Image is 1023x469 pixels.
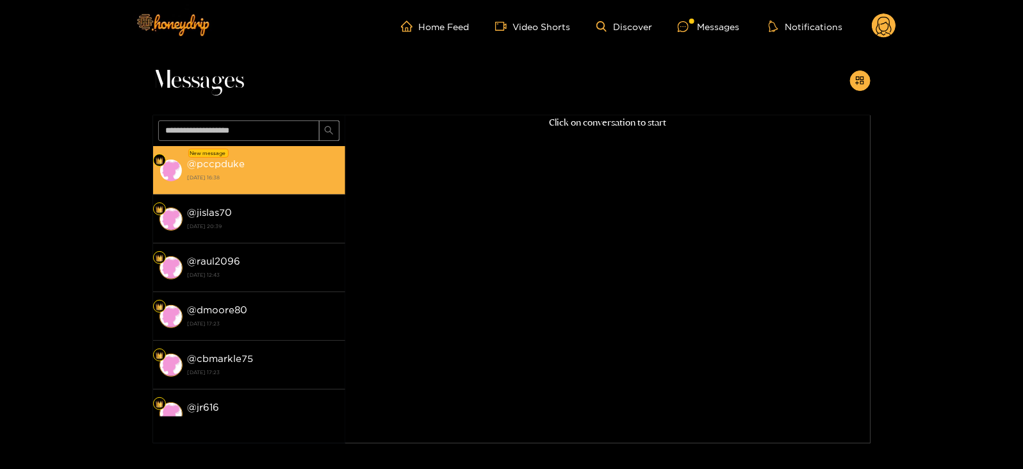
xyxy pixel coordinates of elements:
strong: @ raul2096 [188,256,241,267]
a: Discover [596,21,652,32]
span: search [324,126,334,136]
img: conversation [160,208,183,231]
img: Fan Level [156,352,163,359]
div: New message [188,149,229,158]
strong: @ jislas70 [188,207,233,218]
strong: @ jr616 [188,402,220,413]
span: home [401,21,419,32]
strong: [DATE] 12:43 [188,269,339,281]
span: video-camera [495,21,513,32]
button: appstore-add [850,70,871,91]
strong: @ pccpduke [188,158,245,169]
strong: [DATE] 16:38 [188,172,339,183]
button: Notifications [765,20,846,33]
div: Messages [678,19,739,34]
a: Video Shorts [495,21,571,32]
img: conversation [160,256,183,279]
strong: [DATE] 17:23 [188,318,339,329]
a: Home Feed [401,21,470,32]
span: Messages [153,65,245,96]
img: Fan Level [156,400,163,408]
img: Fan Level [156,254,163,262]
span: appstore-add [855,76,865,86]
img: conversation [160,159,183,182]
strong: [DATE] 17:23 [188,415,339,427]
button: search [319,120,340,141]
strong: @ dmoore80 [188,304,248,315]
img: Fan Level [156,303,163,311]
p: Click on conversation to start [345,115,871,130]
img: conversation [160,354,183,377]
img: conversation [160,305,183,328]
strong: [DATE] 20:39 [188,220,339,232]
img: conversation [160,402,183,425]
img: Fan Level [156,206,163,213]
img: Fan Level [156,157,163,165]
strong: [DATE] 17:23 [188,366,339,378]
strong: @ cbmarkle75 [188,353,254,364]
